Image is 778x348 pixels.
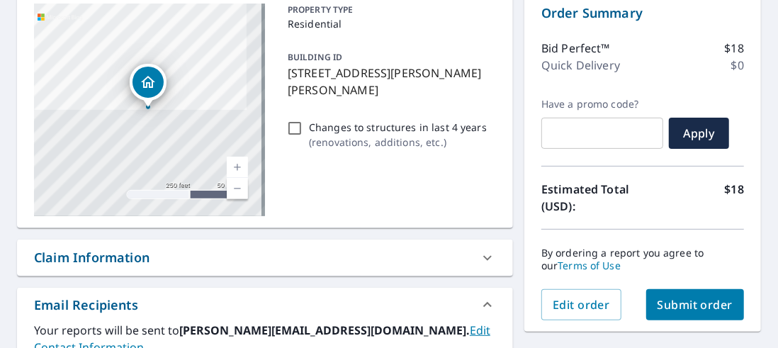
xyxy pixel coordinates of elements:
[731,57,744,74] p: $0
[680,125,718,141] span: Apply
[34,248,150,267] div: Claim Information
[288,51,342,63] p: BUILDING ID
[17,288,513,322] div: Email Recipients
[179,322,470,338] b: [PERSON_NAME][EMAIL_ADDRESS][DOMAIN_NAME].
[288,64,490,99] p: [STREET_ADDRESS][PERSON_NAME][PERSON_NAME]
[725,181,744,215] p: $18
[541,57,620,74] p: Quick Delivery
[130,64,167,108] div: Dropped pin, building 1, Residential property, 506 W Ruth Ave Flint, MI 48505
[558,259,621,272] a: Terms of Use
[541,289,621,320] button: Edit order
[541,181,643,215] p: Estimated Total (USD):
[669,118,729,149] button: Apply
[227,157,248,178] a: Current Level 17, Zoom In
[227,178,248,199] a: Current Level 17, Zoom Out
[541,4,744,23] p: Order Summary
[17,240,513,276] div: Claim Information
[34,296,138,315] div: Email Recipients
[309,135,487,150] p: ( renovations, additions, etc. )
[658,297,733,313] span: Submit order
[646,289,745,320] button: Submit order
[288,16,490,31] p: Residential
[541,40,610,57] p: Bid Perfect™
[288,4,490,16] p: PROPERTY TYPE
[541,247,744,272] p: By ordering a report you agree to our
[309,120,487,135] p: Changes to structures in last 4 years
[725,40,744,57] p: $18
[553,297,610,313] span: Edit order
[541,98,663,111] label: Have a promo code?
